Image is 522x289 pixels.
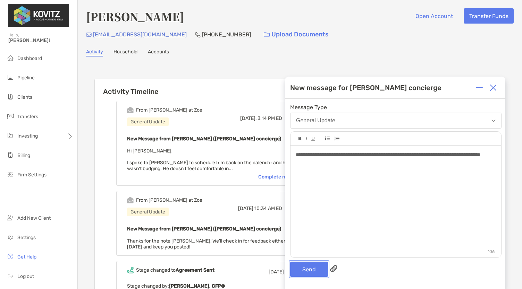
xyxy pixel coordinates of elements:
p: [EMAIL_ADDRESS][DOMAIN_NAME] [93,30,187,39]
span: Dashboard [17,55,42,61]
b: New Message from [PERSON_NAME] ([PERSON_NAME] concierge) [127,226,281,232]
span: Settings [17,235,36,240]
img: dashboard icon [6,54,15,62]
img: pipeline icon [6,73,15,81]
span: Log out [17,273,34,279]
img: Close [490,84,497,91]
div: General Update [127,208,169,216]
img: clients icon [6,93,15,101]
img: transfers icon [6,112,15,120]
img: Event icon [127,267,134,273]
span: Message Type [290,104,502,111]
div: Reply [282,205,305,212]
img: Phone Icon [195,32,201,37]
button: Open Account [410,8,458,24]
span: Transfers [17,114,38,120]
img: Editor control icon [334,137,339,141]
a: Household [113,49,137,56]
span: [DATE], [240,115,256,121]
span: Add New Client [17,215,51,221]
span: 10:34 AM ED [254,205,282,211]
div: From [PERSON_NAME] at Zoe [136,197,202,203]
div: From [PERSON_NAME] at Zoe [136,107,202,113]
button: Send [290,262,328,277]
span: Pipeline [17,75,35,81]
b: New Message from [PERSON_NAME] ([PERSON_NAME] concierge) [127,136,281,142]
a: Upload Documents [259,27,333,42]
img: Expand or collapse [476,84,483,91]
img: Open dropdown arrow [491,120,496,122]
b: [PERSON_NAME], CFP® [169,283,225,289]
div: Complete message [258,174,310,180]
h4: [PERSON_NAME] [86,8,184,24]
img: Editor control icon [298,137,302,140]
h6: Activity Timeline [95,79,342,96]
img: Editor control icon [311,137,315,141]
span: 3:14 PM ED [258,115,282,121]
div: General Update [296,117,335,124]
img: get-help icon [6,252,15,261]
span: [DATE] [238,205,253,211]
img: billing icon [6,151,15,159]
b: Agreement Sent [176,267,214,273]
p: [PHONE_NUMBER] [202,30,251,39]
img: investing icon [6,131,15,140]
img: Zoe Logo [8,3,69,28]
img: Editor control icon [325,137,330,140]
img: Editor control icon [306,137,307,140]
div: New message for [PERSON_NAME] concierge [290,84,441,92]
a: Activity [86,49,103,56]
div: Reply [282,115,305,122]
img: paperclip attachments [330,265,337,272]
img: settings icon [6,233,15,241]
span: Billing [17,152,30,158]
img: Event icon [127,107,134,113]
img: Email Icon [86,33,92,37]
span: Investing [17,133,38,139]
a: Accounts [148,49,169,56]
img: add_new_client icon [6,213,15,222]
img: logout icon [6,272,15,280]
button: General Update [290,113,502,129]
button: Transfer Funds [464,8,514,24]
img: Event icon [127,197,134,203]
div: Stage changed to [136,267,214,273]
span: Thanks for the note [PERSON_NAME]! We'll check in for feedback either [DATE] or [DATE] and keep y... [127,238,307,250]
span: [PERSON_NAME]! [8,37,73,43]
div: General Update [127,117,169,126]
span: Clients [17,94,32,100]
p: 106 [481,246,501,257]
img: button icon [264,32,270,37]
span: Get Help [17,254,36,260]
span: Firm Settings [17,172,47,178]
span: [DATE] [269,269,284,275]
img: firm-settings icon [6,170,15,178]
span: Hi [PERSON_NAME], I spoke to [PERSON_NAME] to schedule him back on the calendar and he really was... [127,148,302,172]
